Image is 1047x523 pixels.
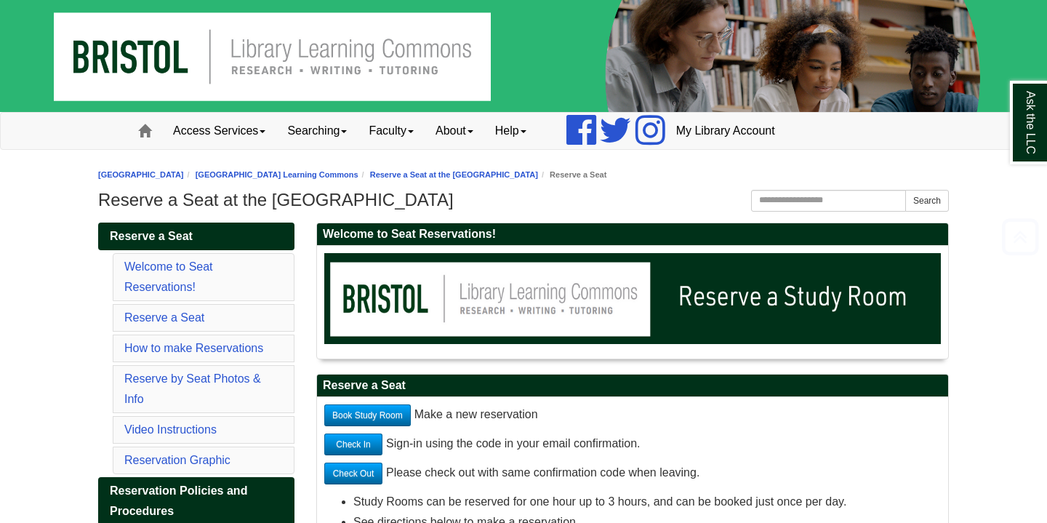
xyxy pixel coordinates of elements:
a: Help [484,113,537,149]
a: Reservation Graphic [124,454,230,466]
a: Searching [276,113,358,149]
nav: breadcrumb [98,168,949,182]
a: Video Instructions [124,423,217,436]
a: Access Services [162,113,276,149]
li: Reserve a Seat [538,168,606,182]
a: Reserve a Seat at the [GEOGRAPHIC_DATA] [370,170,538,179]
a: [GEOGRAPHIC_DATA] Learning Commons [196,170,358,179]
a: Reserve by Seat Photos & Info [124,372,261,405]
a: Welcome to Seat Reservations! [124,260,213,293]
a: Reserve a Seat [98,223,294,250]
p: Please check out with same confirmation code when leaving. [324,463,941,484]
h2: Reserve a Seat [317,375,948,397]
a: How to make Reservations [124,342,263,354]
li: Study Rooms can be reserved for one hour up to 3 hours, and can be booked just once per day. [353,492,941,512]
p: Make a new reservation [324,404,941,426]
a: Check In [324,434,382,455]
button: Search [905,190,949,212]
p: Sign-in using the code in your email confirmation. [324,434,941,455]
h1: Reserve a Seat at the [GEOGRAPHIC_DATA] [98,190,949,210]
a: Book Study Room [324,404,411,426]
a: About [425,113,484,149]
span: Reservation Policies and Procedures [110,484,247,517]
a: Faculty [358,113,425,149]
a: Reserve a Seat [124,311,204,324]
a: Check Out [324,463,382,484]
span: Reserve a Seat [110,230,193,242]
a: [GEOGRAPHIC_DATA] [98,170,184,179]
h2: Welcome to Seat Reservations! [317,223,948,246]
a: Back to Top [997,227,1043,247]
a: My Library Account [665,113,786,149]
